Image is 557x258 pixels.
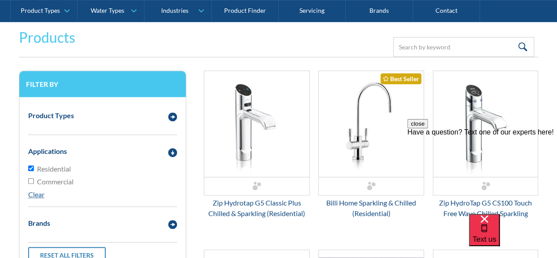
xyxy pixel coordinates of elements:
[161,7,188,15] div: Industries
[37,176,74,187] span: Commercial
[204,71,309,177] img: Zip Hydrotap G5 Classic Plus Chilled & Sparkling (Residential)
[433,71,539,219] a: Zip HydroTap G5 CS100 Touch Free Wave Chilled Sparkling Zip HydroTap G5 CS100 Touch Free Wave Chi...
[28,178,34,184] input: Commercial
[380,73,421,84] div: Best Seller
[37,164,71,174] span: Residential
[91,7,124,15] div: Water Types
[26,80,180,88] h3: Filter by
[318,198,424,219] div: Billi Home Sparkling & Chilled (Residential)
[318,71,424,219] a: Billi Home Sparkling & Chilled (Residential)Best SellerBilli Home Sparkling & Chilled (Residential)
[407,119,557,225] iframe: podium webchat widget prompt
[28,110,74,121] div: Product Types
[19,27,75,48] h2: Products
[393,37,534,57] input: Search by keyword
[28,218,50,228] div: Brands
[204,198,310,219] div: Zip Hydrotap G5 Classic Plus Chilled & Sparkling (Residential)
[469,214,557,258] iframe: podium webchat widget bubble
[21,7,60,15] div: Product Types
[319,71,424,177] img: Billi Home Sparkling & Chilled (Residential)
[204,71,310,219] a: Zip Hydrotap G5 Classic Plus Chilled & Sparkling (Residential)Zip Hydrotap G5 Classic Plus Chille...
[28,190,44,198] a: Clear
[28,146,67,157] div: Applications
[433,71,538,177] img: Zip HydroTap G5 CS100 Touch Free Wave Chilled Sparkling
[28,165,34,171] input: Residential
